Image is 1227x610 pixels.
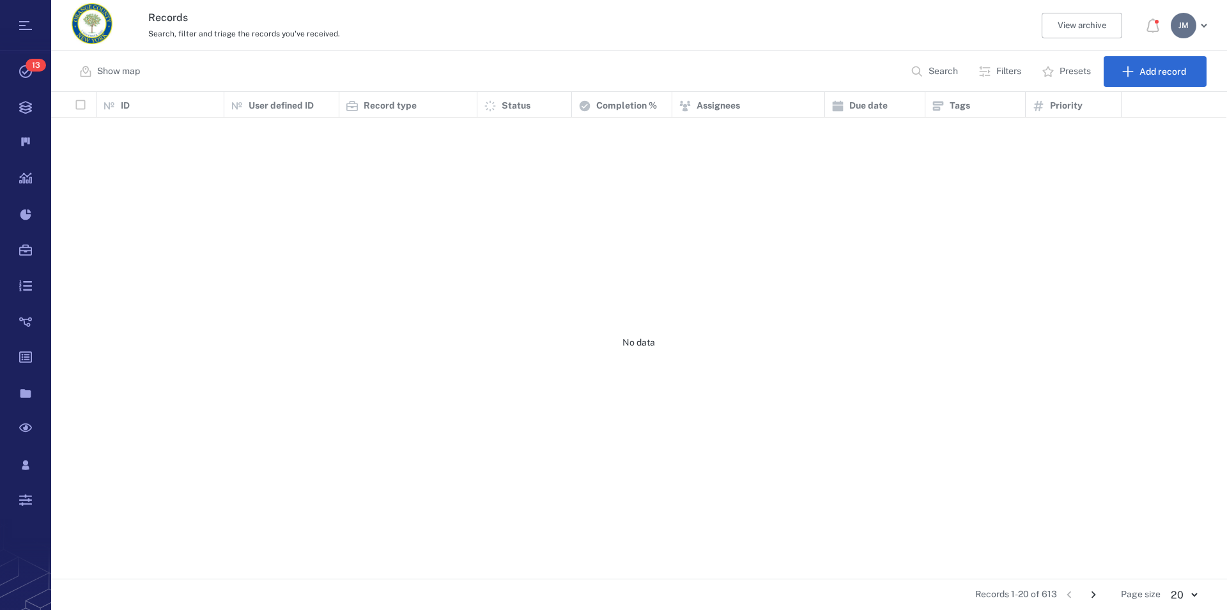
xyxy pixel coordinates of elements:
[971,56,1031,87] button: Filters
[1083,584,1104,605] button: Go to next page
[26,59,46,72] span: 13
[1050,100,1083,112] p: Priority
[51,118,1226,568] div: No data
[849,100,888,112] p: Due date
[929,65,958,78] p: Search
[950,100,970,112] p: Tags
[975,588,1057,601] span: Records 1-20 of 613
[1060,65,1091,78] p: Presets
[697,100,740,112] p: Assignees
[121,100,130,112] p: ID
[996,65,1021,78] p: Filters
[72,3,112,49] a: Go home
[1171,13,1212,38] button: JM
[249,100,314,112] p: User defined ID
[72,56,150,87] button: Show map
[1171,13,1196,38] div: J M
[148,10,845,26] h3: Records
[1034,56,1101,87] button: Presets
[1121,588,1161,601] span: Page size
[903,56,968,87] button: Search
[1104,56,1207,87] button: Add record
[502,100,530,112] p: Status
[1042,13,1122,38] button: View archive
[364,100,417,112] p: Record type
[72,3,112,44] img: Orange County Planning Department logo
[1057,584,1106,605] nav: pagination navigation
[596,100,657,112] p: Completion %
[148,29,340,38] span: Search, filter and triage the records you've received.
[97,65,140,78] p: Show map
[1161,588,1207,602] div: 20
